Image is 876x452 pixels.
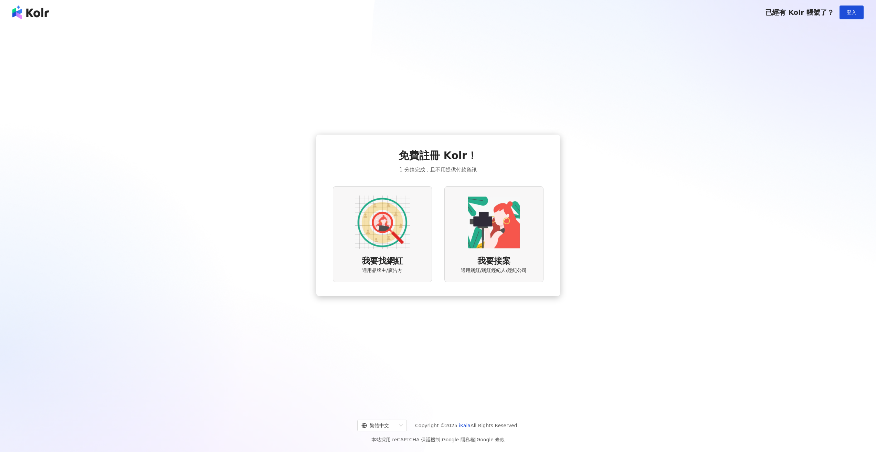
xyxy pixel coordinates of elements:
[840,6,864,19] button: 登入
[362,267,402,274] span: 適用品牌主/廣告方
[461,267,527,274] span: 適用網紅/網紅經紀人/經紀公司
[476,437,505,442] a: Google 條款
[847,10,856,15] span: 登入
[466,195,521,250] img: KOL identity option
[415,421,519,430] span: Copyright © 2025 All Rights Reserved.
[440,437,442,442] span: |
[362,255,403,267] span: 我要找網紅
[459,423,471,428] a: iKala
[371,435,505,444] span: 本站採用 reCAPTCHA 保護機制
[477,255,510,267] span: 我要接案
[12,6,49,19] img: logo
[355,195,410,250] img: AD identity option
[399,148,477,163] span: 免費註冊 Kolr！
[442,437,475,442] a: Google 隱私權
[475,437,477,442] span: |
[765,8,834,17] span: 已經有 Kolr 帳號了？
[361,420,397,431] div: 繁體中文
[399,166,476,174] span: 1 分鐘完成，且不用提供付款資訊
